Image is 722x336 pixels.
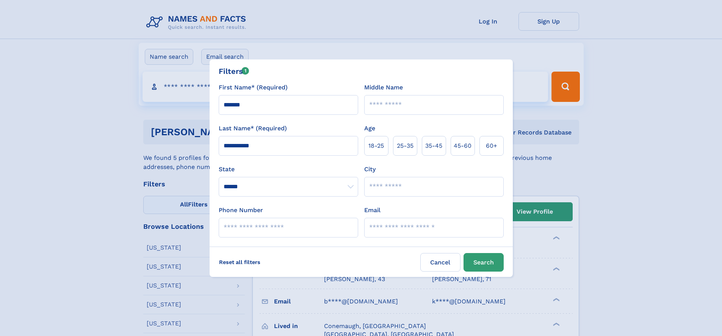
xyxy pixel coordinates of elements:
[219,66,249,77] div: Filters
[364,206,381,215] label: Email
[454,141,471,150] span: 45‑60
[420,253,460,272] label: Cancel
[397,141,413,150] span: 25‑35
[464,253,504,272] button: Search
[364,83,403,92] label: Middle Name
[364,124,375,133] label: Age
[219,206,263,215] label: Phone Number
[425,141,442,150] span: 35‑45
[364,165,376,174] label: City
[219,124,287,133] label: Last Name* (Required)
[214,253,265,271] label: Reset all filters
[368,141,384,150] span: 18‑25
[219,165,358,174] label: State
[486,141,497,150] span: 60+
[219,83,288,92] label: First Name* (Required)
